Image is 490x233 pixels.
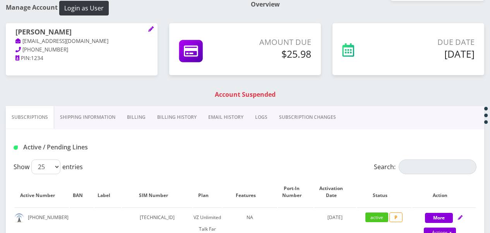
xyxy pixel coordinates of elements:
span: [PHONE_NUMBER] [22,46,68,53]
th: BAN: activate to sort column ascending [70,177,94,207]
span: active [365,212,388,222]
img: Active / Pending Lines [14,146,18,150]
p: Amount Due [239,36,311,48]
h5: $25.98 [239,48,311,60]
th: Features: activate to sort column ascending [223,177,277,207]
a: Shipping Information [54,106,121,128]
h5: [DATE] [390,48,475,60]
h1: Account Suspended [8,91,482,98]
span: P [389,212,403,222]
a: Subscriptions [6,106,54,128]
th: Action: activate to sort column ascending [412,177,476,207]
a: LOGS [249,106,273,128]
th: Plan: activate to sort column ascending [193,177,222,207]
a: PIN: [15,55,31,62]
label: Search: [374,159,476,174]
h1: Manage Account [6,1,239,15]
span: [DATE] [327,214,343,221]
th: Label: activate to sort column ascending [94,177,122,207]
span: 1234 [31,55,43,62]
a: Billing History [151,106,202,128]
th: Activation Date: activate to sort column ascending [314,177,356,207]
label: Show entries [14,159,83,174]
a: EMAIL HISTORY [202,106,249,128]
h1: Active / Pending Lines [14,144,160,151]
th: Active Number: activate to sort column ascending [14,177,69,207]
a: [EMAIL_ADDRESS][DOMAIN_NAME] [15,38,108,45]
img: default.png [14,213,24,223]
h1: Overview [251,1,484,8]
button: Login as User [59,1,109,15]
th: SIM Number: activate to sort column ascending [122,177,192,207]
a: Billing [121,106,151,128]
th: Status: activate to sort column ascending [357,177,411,207]
p: Due Date [390,36,475,48]
h1: [PERSON_NAME] [15,28,148,37]
input: Search: [399,159,476,174]
select: Showentries [31,159,60,174]
a: Login as User [58,3,109,12]
a: SUBSCRIPTION CHANGES [273,106,342,128]
th: Port-In Number: activate to sort column ascending [278,177,314,207]
button: More [425,213,453,223]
